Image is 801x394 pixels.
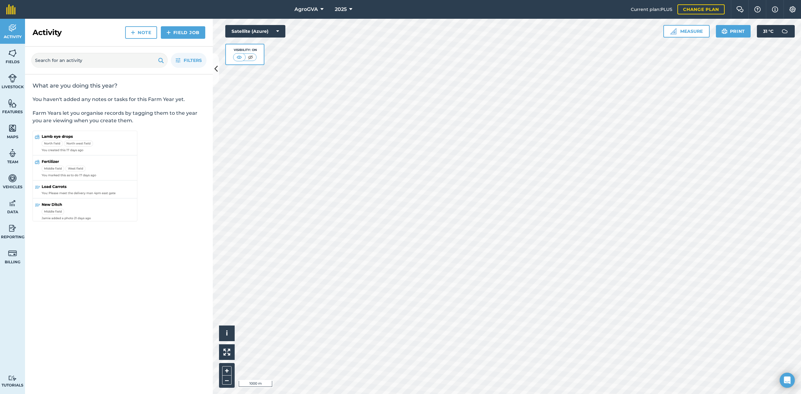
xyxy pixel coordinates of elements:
[8,199,17,208] img: svg+xml;base64,PD94bWwgdmVyc2lvbj0iMS4wIiBlbmNvZGluZz0idXRmLTgiPz4KPCEtLSBHZW5lcmF0b3I6IEFkb2JlIE...
[158,57,164,64] img: svg+xml;base64,PHN2ZyB4bWxucz0iaHR0cDovL3d3dy53My5vcmcvMjAwMC9zdmciIHdpZHRoPSIxOSIgaGVpZ2h0PSIyNC...
[225,25,285,38] button: Satellite (Azure)
[33,109,205,124] p: Farm Years let you organise records by tagging them to the year you are viewing when you create t...
[8,23,17,33] img: svg+xml;base64,PD94bWwgdmVyc2lvbj0iMS4wIiBlbmNvZGluZz0idXRmLTgiPz4KPCEtLSBHZW5lcmF0b3I6IEFkb2JlIE...
[8,48,17,58] img: svg+xml;base64,PHN2ZyB4bWxucz0iaHR0cDovL3d3dy53My5vcmcvMjAwMC9zdmciIHdpZHRoPSI1NiIgaGVpZ2h0PSI2MC...
[33,28,62,38] h2: Activity
[222,376,232,385] button: –
[8,224,17,233] img: svg+xml;base64,PD94bWwgdmVyc2lvbj0iMS4wIiBlbmNvZGluZz0idXRmLTgiPz4KPCEtLSBHZW5lcmF0b3I6IEFkb2JlIE...
[335,6,347,13] span: 2025
[8,149,17,158] img: svg+xml;base64,PD94bWwgdmVyc2lvbj0iMS4wIiBlbmNvZGluZz0idXRmLTgiPz4KPCEtLSBHZW5lcmF0b3I6IEFkb2JlIE...
[789,6,796,13] img: A cog icon
[226,329,228,337] span: i
[171,53,207,68] button: Filters
[8,98,17,108] img: svg+xml;base64,PHN2ZyB4bWxucz0iaHR0cDovL3d3dy53My5vcmcvMjAwMC9zdmciIHdpZHRoPSI1NiIgaGVpZ2h0PSI2MC...
[8,124,17,133] img: svg+xml;base64,PHN2ZyB4bWxucz0iaHR0cDovL3d3dy53My5vcmcvMjAwMC9zdmciIHdpZHRoPSI1NiIgaGVpZ2h0PSI2MC...
[223,349,230,356] img: Four arrows, one pointing top left, one top right, one bottom right and the last bottom left
[772,6,778,13] img: svg+xml;base64,PHN2ZyB4bWxucz0iaHR0cDovL3d3dy53My5vcmcvMjAwMC9zdmciIHdpZHRoPSIxNyIgaGVpZ2h0PSIxNy...
[33,82,205,89] h2: What are you doing this year?
[219,326,235,341] button: i
[31,53,168,68] input: Search for an activity
[757,25,795,38] button: 31 °C
[233,48,257,53] div: Visibility: On
[6,4,16,14] img: fieldmargin Logo
[763,25,773,38] span: 31 ° C
[33,96,205,103] p: You haven't added any notes or tasks for this Farm Year yet.
[8,174,17,183] img: svg+xml;base64,PD94bWwgdmVyc2lvbj0iMS4wIiBlbmNvZGluZz0idXRmLTgiPz4KPCEtLSBHZW5lcmF0b3I6IEFkb2JlIE...
[184,57,202,64] span: Filters
[631,6,672,13] span: Current plan : PLUS
[780,373,795,388] div: Open Intercom Messenger
[8,375,17,381] img: svg+xml;base64,PD94bWwgdmVyc2lvbj0iMS4wIiBlbmNvZGluZz0idXRmLTgiPz4KPCEtLSBHZW5lcmF0b3I6IEFkb2JlIE...
[722,28,727,35] img: svg+xml;base64,PHN2ZyB4bWxucz0iaHR0cDovL3d3dy53My5vcmcvMjAwMC9zdmciIHdpZHRoPSIxOSIgaGVpZ2h0PSIyNC...
[670,28,676,34] img: Ruler icon
[166,29,171,36] img: svg+xml;base64,PHN2ZyB4bWxucz0iaHR0cDovL3d3dy53My5vcmcvMjAwMC9zdmciIHdpZHRoPSIxNCIgaGVpZ2h0PSIyNC...
[222,366,232,376] button: +
[778,25,791,38] img: svg+xml;base64,PD94bWwgdmVyc2lvbj0iMS4wIiBlbmNvZGluZz0idXRmLTgiPz4KPCEtLSBHZW5lcmF0b3I6IEFkb2JlIE...
[294,6,318,13] span: AgroGVA
[663,25,710,38] button: Measure
[754,6,761,13] img: A question mark icon
[131,29,135,36] img: svg+xml;base64,PHN2ZyB4bWxucz0iaHR0cDovL3d3dy53My5vcmcvMjAwMC9zdmciIHdpZHRoPSIxNCIgaGVpZ2h0PSIyNC...
[235,54,243,60] img: svg+xml;base64,PHN2ZyB4bWxucz0iaHR0cDovL3d3dy53My5vcmcvMjAwMC9zdmciIHdpZHRoPSI1MCIgaGVpZ2h0PSI0MC...
[125,26,157,39] a: Note
[677,4,725,14] a: Change plan
[8,249,17,258] img: svg+xml;base64,PD94bWwgdmVyc2lvbj0iMS4wIiBlbmNvZGluZz0idXRmLTgiPz4KPCEtLSBHZW5lcmF0b3I6IEFkb2JlIE...
[161,26,205,39] a: Field Job
[8,73,17,83] img: svg+xml;base64,PD94bWwgdmVyc2lvbj0iMS4wIiBlbmNvZGluZz0idXRmLTgiPz4KPCEtLSBHZW5lcmF0b3I6IEFkb2JlIE...
[736,6,744,13] img: Two speech bubbles overlapping with the left bubble in the forefront
[716,25,751,38] button: Print
[247,54,254,60] img: svg+xml;base64,PHN2ZyB4bWxucz0iaHR0cDovL3d3dy53My5vcmcvMjAwMC9zdmciIHdpZHRoPSI1MCIgaGVpZ2h0PSI0MC...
